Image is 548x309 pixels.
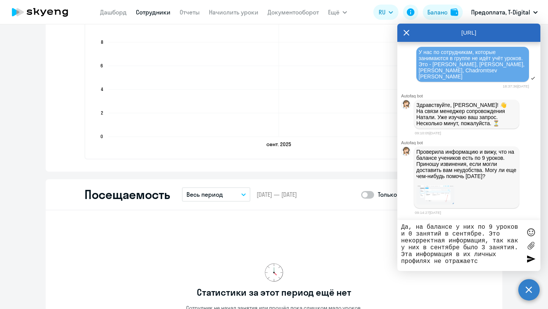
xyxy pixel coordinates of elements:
img: 2025-10-02_09-13-53.png [416,185,454,205]
img: bot avatar [401,100,411,111]
div: Autofaq bot [401,140,540,145]
button: Балансbalance [423,5,463,20]
text: 6 [100,63,103,68]
p: Весь период [186,190,223,199]
p: Предоплата, T-Digital [471,8,530,17]
button: Ещё [328,5,347,20]
textarea: Да, на балансе у них по 9 уроков и 0 занятий в сентябре. Это некорректная информация, так как у н... [401,224,521,267]
text: 0 [100,134,103,139]
img: balance [451,8,458,16]
text: 8 [101,39,103,45]
time: 18:37:36[DATE] [503,84,529,88]
p: Только корпоративные уроки [378,190,464,199]
button: RU [373,5,398,20]
button: Весь период [182,187,250,202]
a: Сотрудники [136,8,170,16]
span: У нас по сотрудникам, которые занимаются в группе не идёт учёт уроков. Это - [PERSON_NAME], [PERS... [419,49,526,80]
h3: Статистики за этот период ещё нет [197,286,351,298]
img: bot avatar [401,147,411,158]
a: Дашборд [100,8,127,16]
text: сент. 2025 [266,141,291,148]
div: Баланс [427,8,448,17]
time: 09:14:27[DATE] [415,210,441,215]
label: Лимит 10 файлов [525,240,537,251]
time: 09:10:05[DATE] [415,131,441,135]
a: Начислить уроки [209,8,258,16]
p: Проверила информацию и вижу, что на балансе учеников есть по 9 уроков. Приношу извинения, если мо... [416,149,517,185]
p: Здравствуйте, [PERSON_NAME]! 👋 ﻿На связи менеджер сопровождения Натали. Уже изучаю ваш запрос. Не... [416,102,517,126]
a: Документооборот [268,8,319,16]
img: no-data [265,263,283,282]
text: 2 [101,110,103,116]
h2: Посещаемость [84,187,170,202]
text: 4 [101,86,103,92]
button: Предоплата, T-Digital [467,3,542,21]
div: Autofaq bot [401,94,540,98]
a: Отчеты [180,8,200,16]
span: RU [379,8,386,17]
span: Ещё [328,8,339,17]
span: [DATE] — [DATE] [256,190,297,199]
